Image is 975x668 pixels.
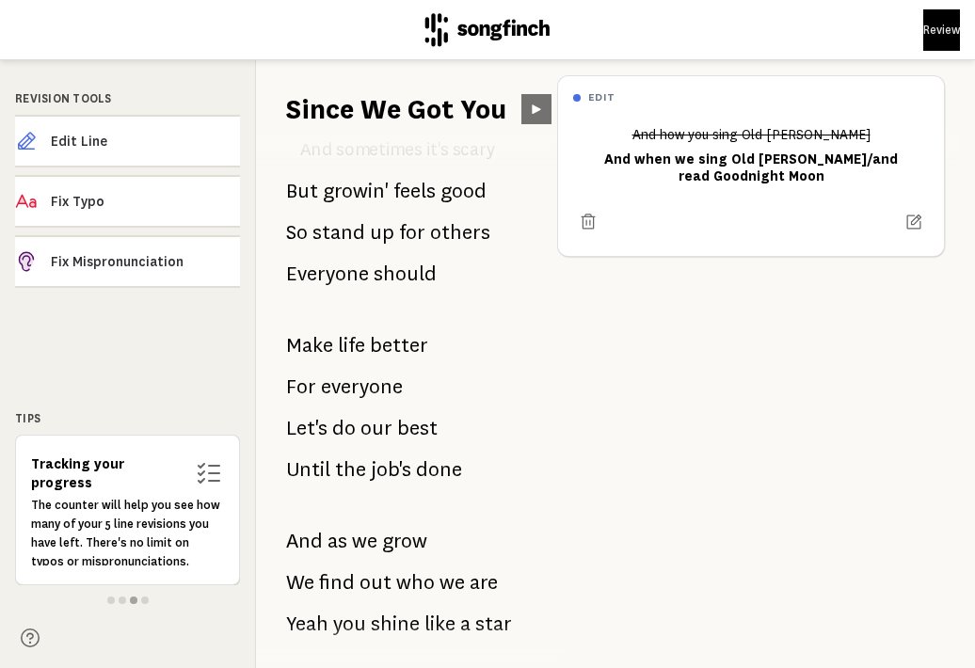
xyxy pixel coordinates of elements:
span: Edit Line [51,132,240,151]
span: done [416,451,462,488]
span: grow [382,522,427,560]
button: Edit Line [15,115,240,167]
span: feels [393,172,436,210]
h6: edit [588,91,615,103]
button: Review [923,9,960,51]
span: up [370,214,394,251]
span: are [470,564,498,601]
span: sometimes [336,134,422,167]
span: find [319,564,355,601]
span: job's [371,451,411,488]
span: star [475,605,512,643]
div: Revision Tools [15,90,240,107]
span: stand [312,214,365,251]
span: for [399,214,425,251]
span: out [360,564,392,601]
span: scary [453,134,495,167]
span: best [397,409,438,447]
p: The counter will help you see how many of your 5 line revisions you have left. There's no limit o... [31,496,224,571]
span: good [440,172,487,210]
span: And [286,522,323,560]
span: you [333,605,366,643]
span: like [424,605,456,643]
span: Fix Typo [51,192,240,211]
h1: Since We Got You [286,90,506,128]
span: But [286,172,318,210]
span: Let's [286,409,328,447]
span: who [396,564,435,601]
span: Fix Mispronunciation [51,252,240,271]
span: better [370,326,428,364]
span: For [286,368,316,406]
span: a [460,605,471,643]
span: should [374,255,437,293]
span: others [430,214,490,251]
span: Yeah [286,605,328,643]
span: we [352,522,377,560]
span: shine [371,605,420,643]
span: Everyone [286,255,369,293]
span: the [335,451,366,488]
span: So [286,214,308,251]
button: Fix Mispronunciation [15,235,240,288]
span: everyone [321,368,403,406]
h6: Tracking your progress [31,454,186,492]
span: we [440,564,465,601]
span: it's [426,134,449,167]
span: do [332,409,356,447]
span: And [300,134,332,167]
span: our [360,409,392,447]
div: Tips [15,410,240,427]
span: growin' [323,172,389,210]
button: Fix Typo [15,175,240,228]
span: Until [286,451,330,488]
span: as [328,522,347,560]
span: We [286,564,314,601]
span: Make [286,326,333,364]
span: life [338,326,365,364]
